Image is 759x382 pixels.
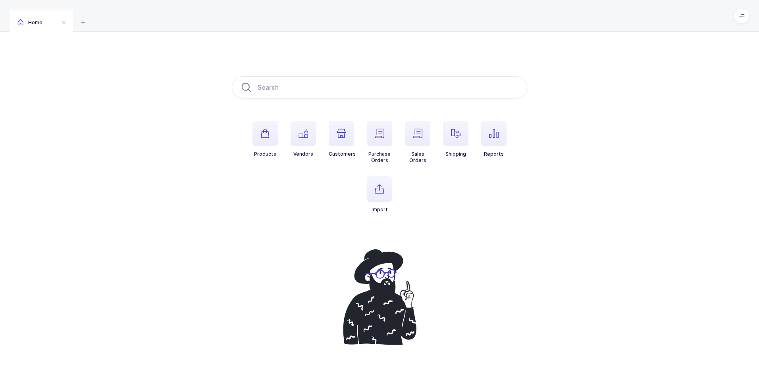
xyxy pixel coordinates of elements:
[405,121,430,164] button: SalesOrders
[367,176,392,213] button: Import
[291,121,316,157] button: Vendors
[232,76,527,98] input: Search
[481,121,507,157] button: Reports
[252,121,278,157] button: Products
[367,121,392,164] button: PurchaseOrders
[17,19,42,25] span: Home
[329,121,356,157] button: Customers
[335,245,424,349] img: pointing-up.svg
[443,121,468,157] button: Shipping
